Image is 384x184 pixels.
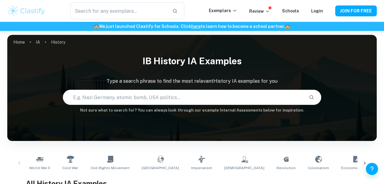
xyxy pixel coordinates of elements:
span: Cold War [62,165,78,171]
span: Economic Policy [341,165,370,171]
img: Clastify logo [7,5,46,17]
a: Home [13,38,25,46]
button: JOIN FOR FREE [335,5,377,16]
h6: We just launched Clastify for Schools. Click to learn how to become a school partner. [1,23,383,30]
a: Login [311,8,323,13]
span: [GEOGRAPHIC_DATA] [142,165,179,171]
p: Type a search phrase to find the most relevant History IA examples for you [7,78,377,85]
h6: Not sure what to search for? You can always look through our example Internal Assessments below f... [7,107,377,113]
span: Imperialism [191,165,212,171]
button: Search [306,92,317,102]
span: [DEMOGRAPHIC_DATA] [224,165,264,171]
input: E.g. Nazi Germany, atomic bomb, USA politics... [63,89,304,106]
span: World War II [29,165,50,171]
span: Revolution [277,165,296,171]
p: Exemplars [209,7,237,14]
span: 🏫 [94,24,99,29]
a: IA [36,38,40,46]
button: Help and Feedback [366,163,378,175]
a: Schools [282,8,299,13]
p: Review [249,8,270,15]
p: History [51,39,65,45]
a: here [191,24,201,29]
h1: IB History IA examples [7,52,377,70]
span: Civil Rights Movement [90,165,130,171]
span: 🏫 [285,24,290,29]
input: Search for any exemplars... [70,2,168,19]
span: Colonialism [308,165,329,171]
